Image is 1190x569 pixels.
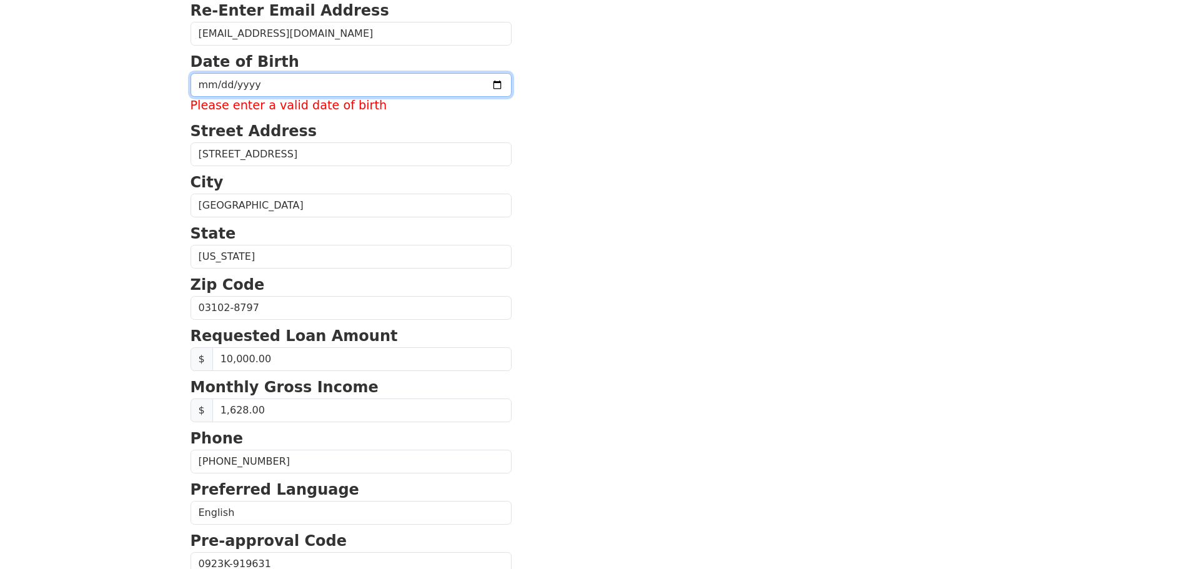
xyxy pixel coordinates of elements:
[191,430,244,447] strong: Phone
[191,296,512,320] input: Zip Code
[191,376,512,398] p: Monthly Gross Income
[191,276,265,294] strong: Zip Code
[191,225,236,242] strong: State
[191,53,299,71] strong: Date of Birth
[191,174,224,191] strong: City
[191,398,213,422] span: $
[191,450,512,473] input: Phone
[191,22,512,46] input: Re-Enter Email Address
[212,398,512,422] input: Monthly Gross Income
[191,2,389,19] strong: Re-Enter Email Address
[191,142,512,166] input: Street Address
[191,481,359,498] strong: Preferred Language
[191,327,398,345] strong: Requested Loan Amount
[191,122,317,140] strong: Street Address
[191,347,213,371] span: $
[191,194,512,217] input: City
[191,532,347,550] strong: Pre-approval Code
[212,347,512,371] input: Requested Loan Amount
[191,97,512,115] label: Please enter a valid date of birth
